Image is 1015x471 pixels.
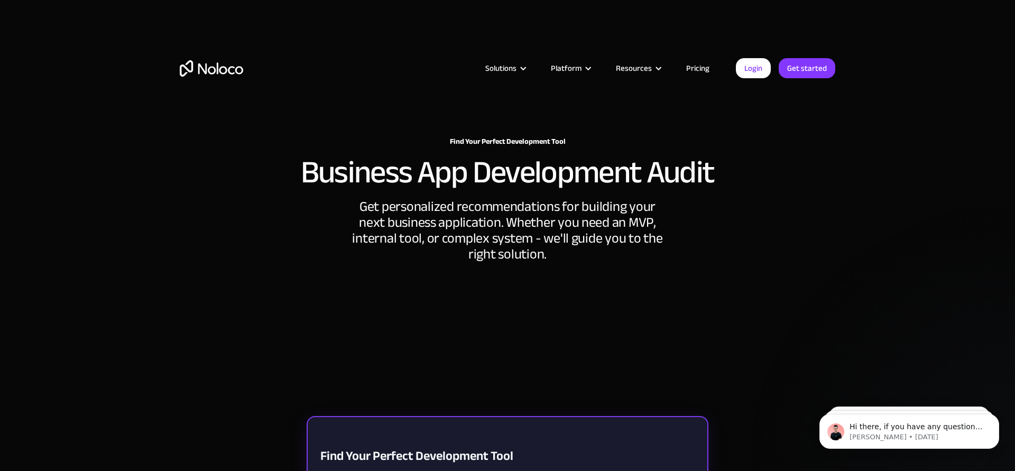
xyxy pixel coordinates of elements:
[779,58,835,78] a: Get started
[349,199,666,262] div: Get personalized recommendations for building your next business application. Whether you need an...
[551,61,582,75] div: Platform
[538,61,603,75] div: Platform
[180,60,243,77] a: home
[673,61,723,75] a: Pricing
[804,392,1015,466] iframe: Intercom notifications message
[485,61,516,75] div: Solutions
[736,58,771,78] a: Login
[603,61,673,75] div: Resources
[301,156,715,188] h2: Business App Development Audit
[616,61,652,75] div: Resources
[472,61,538,75] div: Solutions
[450,134,566,149] strong: Find Your Perfect Development Tool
